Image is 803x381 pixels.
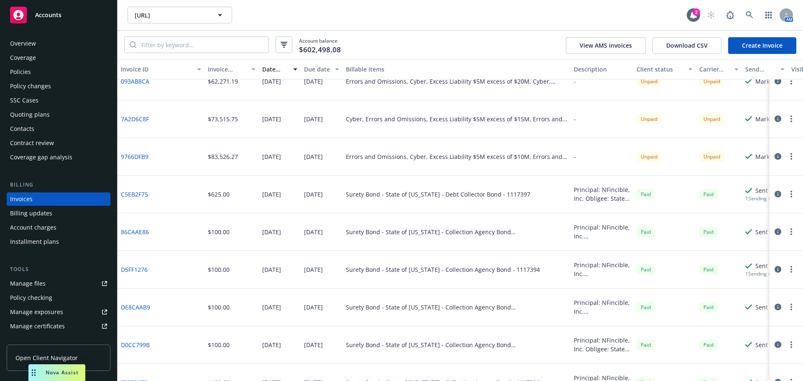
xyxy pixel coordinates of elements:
div: Paid [699,227,718,237]
span: Open Client Navigator [15,353,78,362]
a: Start snowing [703,7,719,23]
a: Policies [7,65,110,79]
a: Switch app [760,7,777,23]
div: Principal: NFincible, Inc. Obligee: State of [US_STATE] Bond Amount: $5,000 Collection Agency Bon... [574,336,630,353]
button: [URL] [128,7,232,23]
div: Paid [699,189,718,199]
div: Drag to move [28,364,39,381]
div: [DATE] [304,152,323,161]
div: Errors and Omissions, Cyber, Excess Liability $5M excess of $20M, Cyber, Errors and Omissions - 2... [346,77,567,86]
button: Billable items [343,59,570,79]
button: Due date [301,59,343,79]
div: [DATE] [262,190,281,199]
div: 1 Sending now [745,195,778,202]
div: Surety Bond - State of [US_STATE] - Collection Agency Bond ([GEOGRAPHIC_DATA] Location) - 1117395 [346,228,567,236]
span: Paid [699,340,718,350]
div: Overview [10,37,36,50]
div: Principal: NFincible, Inc. ([PERSON_NAME] Location) Obligee: State of [US_STATE] Bond Amount: $5,... [574,261,630,278]
button: Send result [742,59,788,79]
div: Send result [745,65,775,74]
div: $83,526.27 [208,152,238,161]
div: Marked as sent [755,77,785,86]
button: Carrier status [696,59,742,79]
div: Due date [304,65,330,74]
div: Invoices [10,192,33,206]
a: Manage claims [7,334,110,347]
a: Policy changes [7,79,110,93]
div: Unpaid [699,114,724,124]
div: Account charges [10,221,56,234]
span: Paid [637,189,655,199]
div: $625.00 [208,190,230,199]
div: Errors and Omissions, Cyber, Excess Liability $5M excess of $10M, Errors and Omissions, Cyber - E... [346,152,567,161]
a: Create Invoice [728,37,796,54]
a: Invoices [7,192,110,206]
div: Sent [755,261,768,270]
a: Manage certificates [7,320,110,333]
a: 86CAAE86 [121,228,149,236]
button: Client status [633,59,696,79]
div: Paid [699,302,718,312]
div: Client status [637,65,683,74]
svg: Search [130,41,136,48]
div: [DATE] [304,340,323,349]
div: Policy checking [10,291,52,304]
div: Manage files [10,277,46,290]
div: Policies [10,65,31,79]
a: Manage exposures [7,305,110,319]
div: [DATE] [304,115,323,123]
div: [DATE] [304,77,323,86]
div: Principal: NFincible, Inc. ([GEOGRAPHIC_DATA] Location) Obligee: State of [US_STATE] Bond Amount:... [574,223,630,240]
div: - [574,152,576,161]
div: Unpaid [637,151,662,162]
div: Marked as sent [755,115,785,123]
div: Quoting plans [10,108,50,121]
div: Tools [7,265,110,274]
div: Paid [637,340,655,350]
span: Accounts [35,12,61,18]
div: Invoice ID [121,65,192,74]
div: - [574,77,576,86]
a: Coverage gap analysis [7,151,110,164]
a: C5EB2F75 [121,190,148,199]
div: Description [574,65,630,74]
a: SSC Cases [7,94,110,107]
div: Paid [637,264,655,275]
button: Description [570,59,633,79]
div: Paid [637,227,655,237]
a: Contacts [7,122,110,136]
a: D5FF1276 [121,265,148,274]
div: - [574,115,576,123]
span: Paid [699,264,718,275]
div: $100.00 [208,303,230,312]
a: Coverage [7,51,110,64]
button: Date issued [259,59,301,79]
div: Billable items [346,65,567,74]
div: [DATE] [262,265,281,274]
div: Cyber, Errors and Omissions, Excess Liability $5M excess of $15M, Errors and Omissions, Cyber - E... [346,115,567,123]
div: Unpaid [699,76,724,87]
a: Search [741,7,758,23]
div: [DATE] [262,115,281,123]
div: SSC Cases [10,94,38,107]
div: Invoice amount [208,65,246,74]
div: Sent [755,228,768,236]
a: Policy checking [7,291,110,304]
a: Accounts [7,3,110,27]
div: $62,271.19 [208,77,238,86]
button: Nova Assist [28,364,85,381]
a: Overview [7,37,110,50]
div: Surety Bond - State of [US_STATE] - Collection Agency Bond ([GEOGRAPHIC_DATA] Location) - 1117376 [346,303,567,312]
div: Coverage [10,51,36,64]
a: 9766DFB9 [121,152,148,161]
span: [URL] [135,11,207,20]
div: Installment plans [10,235,59,248]
div: Coverage gap analysis [10,151,72,164]
span: Nova Assist [46,369,79,376]
div: Date issued [262,65,288,74]
div: $100.00 [208,228,230,236]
